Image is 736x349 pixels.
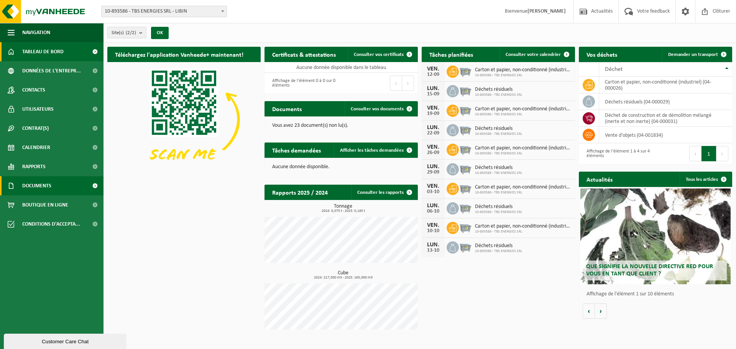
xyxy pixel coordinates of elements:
[475,243,522,249] span: Déchets résiduels
[268,276,418,280] span: 2024: 217,500 m3 - 2025: 165,000 m3
[583,145,652,162] div: Affichage de l'élément 1 à 4 sur 4 éléments
[459,84,472,97] img: WB-2500-GAL-GY-01
[716,146,728,161] button: Next
[459,123,472,136] img: WB-2500-GAL-GY-01
[506,52,561,57] span: Consulter votre calendrier
[475,165,522,171] span: Déchets résiduels
[102,6,227,17] span: 10-893586 - TBS ENERGIES SRL - LIBIN
[22,42,64,61] span: Tableau de bord
[272,123,410,128] p: Vous avez 23 document(s) non lu(s).
[4,332,128,349] iframe: chat widget
[680,172,731,187] a: Tous les articles
[459,143,472,156] img: WB-2500-GAL-GY-01
[426,144,441,150] div: VEN.
[599,127,732,143] td: vente d'objets (04-001834)
[426,164,441,170] div: LUN.
[599,110,732,127] td: déchet de construction et de démolition mélangé (inerte et non inerte) (04-000031)
[459,221,472,234] img: WB-2500-GAL-GY-01
[264,143,329,157] h2: Tâches demandées
[390,75,402,91] button: Previous
[701,146,716,161] button: 1
[151,27,169,39] button: OK
[595,303,607,319] button: Volgende
[662,47,731,62] a: Demander un transport
[475,151,571,156] span: 10-893586 - TBS ENERGIES SRL
[426,92,441,97] div: 15-09
[22,80,45,100] span: Contacts
[459,103,472,116] img: WB-2500-GAL-GY-01
[459,64,472,77] img: WB-2500-GAL-GY-01
[112,27,136,39] span: Site(s)
[580,188,731,284] a: Que signifie la nouvelle directive RED pour vous en tant que client ?
[475,73,571,78] span: 10-893586 - TBS ENERGIES SRL
[426,111,441,116] div: 19-09
[348,47,417,62] a: Consulter vos certificats
[426,222,441,228] div: VEN.
[340,148,404,153] span: Afficher les tâches demandées
[22,61,81,80] span: Données de l'entrepr...
[107,62,261,177] img: Download de VHEPlus App
[264,185,335,200] h2: Rapports 2025 / 2024
[475,171,522,175] span: 10-893586 - TBS ENERGIES SRL
[475,126,522,132] span: Déchets résiduels
[101,6,227,17] span: 10-893586 - TBS ENERGIES SRL - LIBIN
[475,145,571,151] span: Carton et papier, non-conditionné (industriel)
[475,106,571,112] span: Carton et papier, non-conditionné (industriel)
[22,138,50,157] span: Calendrier
[107,27,146,38] button: Site(s)(2/2)
[422,47,481,62] h2: Tâches planifiées
[475,184,571,190] span: Carton et papier, non-conditionné (industriel)
[459,201,472,214] img: WB-2500-GAL-GY-01
[475,229,571,234] span: 10-893586 - TBS ENERGIES SRL
[426,203,441,209] div: LUN.
[426,183,441,189] div: VEN.
[475,210,522,215] span: 10-893586 - TBS ENERGIES SRL
[351,107,404,111] span: Consulter vos documents
[426,150,441,156] div: 26-09
[426,228,441,234] div: 10-10
[579,47,625,62] h2: Vos déchets
[426,248,441,253] div: 13-10
[22,215,80,234] span: Conditions d'accepta...
[475,67,571,73] span: Carton et papier, non-conditionné (industriel)
[268,204,418,213] h3: Tonnage
[22,100,54,119] span: Utilisateurs
[426,85,441,92] div: LUN.
[475,249,522,254] span: 10-893586 - TBS ENERGIES SRL
[22,23,50,42] span: Navigation
[583,303,595,319] button: Vorige
[426,125,441,131] div: LUN.
[268,75,337,92] div: Affichage de l'élément 0 à 0 sur 0 éléments
[586,264,713,277] span: Que signifie la nouvelle directive RED pour vous en tant que client ?
[475,87,522,93] span: Déchets résiduels
[22,195,68,215] span: Boutique en ligne
[586,292,728,297] p: Affichage de l'élément 1 sur 10 éléments
[354,52,404,57] span: Consulter vos certificats
[426,209,441,214] div: 06-10
[475,223,571,229] span: Carton et papier, non-conditionné (industriel)
[264,47,343,62] h2: Certificats & attestations
[426,170,441,175] div: 29-09
[22,157,46,176] span: Rapports
[459,240,472,253] img: WB-2500-GAL-GY-01
[264,62,418,73] td: Aucune donnée disponible dans le tableau
[459,182,472,195] img: WB-2500-GAL-GY-01
[402,75,414,91] button: Next
[126,30,136,35] count: (2/2)
[475,112,571,117] span: 10-893586 - TBS ENERGIES SRL
[459,162,472,175] img: WB-2500-GAL-GY-01
[264,101,309,116] h2: Documents
[22,176,51,195] span: Documents
[107,47,251,62] h2: Téléchargez l'application Vanheede+ maintenant!
[599,77,732,93] td: carton et papier, non-conditionné (industriel) (04-000026)
[268,270,418,280] h3: Cube
[351,185,417,200] a: Consulter les rapports
[426,131,441,136] div: 22-09
[599,93,732,110] td: déchets résiduels (04-000029)
[22,119,49,138] span: Contrat(s)
[668,52,718,57] span: Demander un transport
[689,146,701,161] button: Previous
[499,47,574,62] a: Consulter votre calendrier
[579,172,620,187] h2: Actualités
